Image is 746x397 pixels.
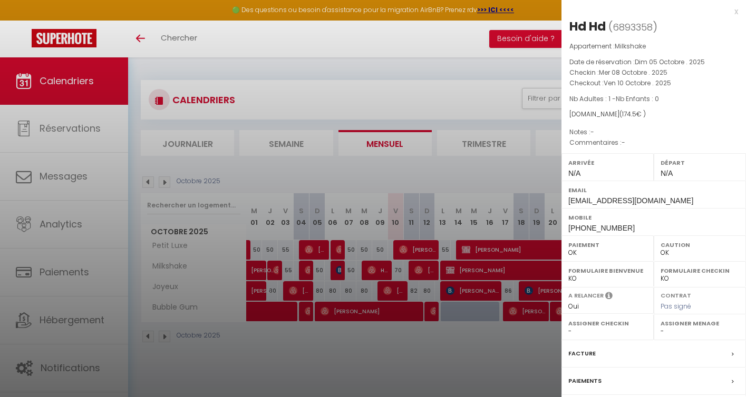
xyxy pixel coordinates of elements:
[605,291,613,303] i: Sélectionner OUI si vous souhaiter envoyer les séquences de messages post-checkout
[568,291,604,300] label: A relancer
[615,42,646,51] span: Milkshake
[613,21,653,34] span: 6893358
[661,318,739,329] label: Assigner Menage
[604,78,671,87] span: Ven 10 Octobre . 2025
[569,78,738,88] p: Checkout :
[569,41,738,52] p: Appartement :
[569,57,738,67] p: Date de réservation :
[568,212,739,223] label: Mobile
[661,302,691,311] span: Pas signé
[661,265,739,276] label: Formulaire Checkin
[616,94,659,103] span: Nb Enfants : 0
[661,291,691,298] label: Contrat
[590,127,594,136] span: -
[569,127,738,137] p: Notes :
[568,348,596,359] label: Facture
[568,224,635,232] span: [PHONE_NUMBER]
[568,240,647,250] label: Paiement
[599,68,667,77] span: Mer 08 Octobre . 2025
[622,138,625,147] span: -
[661,169,673,177] span: N/A
[568,196,693,205] span: [EMAIL_ADDRESS][DOMAIN_NAME]
[568,185,739,195] label: Email
[568,318,647,329] label: Assigner Checkin
[561,5,738,18] div: x
[569,94,659,103] span: Nb Adultes : 1 -
[622,110,636,118] span: 174.5
[569,110,738,120] div: [DOMAIN_NAME]
[661,240,739,250] label: Caution
[568,375,602,386] label: Paiements
[568,157,647,168] label: Arrivée
[635,57,705,66] span: Dim 05 Octobre . 2025
[619,110,646,118] span: ( € )
[569,67,738,78] p: Checkin :
[569,137,738,148] p: Commentaires :
[608,19,657,34] span: ( )
[661,157,739,168] label: Départ
[568,265,647,276] label: Formulaire Bienvenue
[569,18,606,35] div: Hd Hd
[568,169,580,177] span: N/A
